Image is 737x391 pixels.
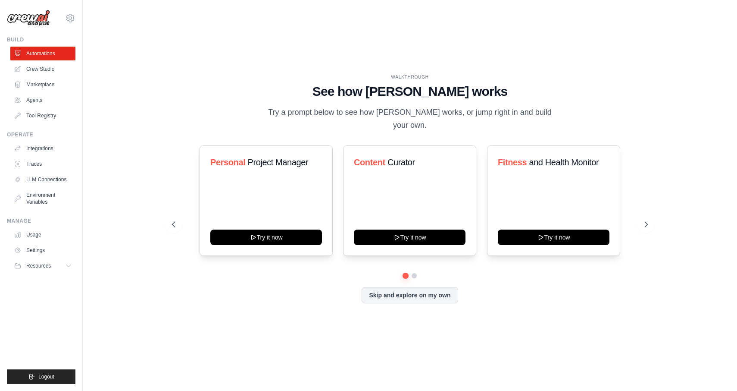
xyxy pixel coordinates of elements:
a: Environment Variables [10,188,75,209]
a: LLM Connections [10,173,75,186]
a: Settings [10,243,75,257]
span: Content [354,158,385,167]
div: WALKTHROUGH [172,74,648,80]
button: Try it now [354,230,465,245]
div: Build [7,36,75,43]
a: Marketplace [10,78,75,91]
span: Curator [387,158,415,167]
div: Manage [7,218,75,224]
button: Skip and explore on my own [362,287,458,303]
button: Try it now [210,230,322,245]
img: Logo [7,10,50,26]
a: Agents [10,93,75,107]
button: Logout [7,369,75,384]
a: Crew Studio [10,62,75,76]
span: Fitness [498,158,527,167]
div: Operate [7,131,75,138]
a: Integrations [10,142,75,155]
h1: See how [PERSON_NAME] works [172,84,648,99]
a: Tool Registry [10,109,75,123]
a: Automations [10,47,75,60]
span: Logout [38,373,54,380]
p: Try a prompt below to see how [PERSON_NAME] works, or jump right in and build your own. [265,106,555,132]
span: and Health Monitor [529,158,599,167]
span: Personal [210,158,245,167]
button: Resources [10,259,75,273]
a: Traces [10,157,75,171]
span: Project Manager [247,158,308,167]
span: Resources [26,262,51,269]
button: Try it now [498,230,609,245]
a: Usage [10,228,75,242]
